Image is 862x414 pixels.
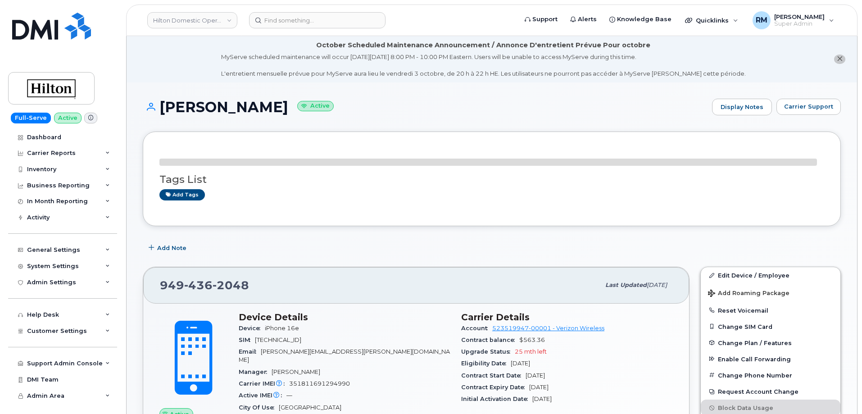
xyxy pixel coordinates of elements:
span: [PERSON_NAME] [272,369,320,375]
button: Carrier Support [776,99,841,115]
span: [TECHNICAL_ID] [255,337,301,343]
span: [DATE] [526,372,545,379]
span: 949 [160,278,249,292]
span: Contract Start Date [461,372,526,379]
h3: Tags List [159,174,824,185]
span: 351811691294990 [289,380,350,387]
span: [PERSON_NAME][EMAIL_ADDRESS][PERSON_NAME][DOMAIN_NAME] [239,348,450,363]
span: [GEOGRAPHIC_DATA] [279,404,341,411]
span: Email [239,348,261,355]
span: Active IMEI [239,392,286,399]
h1: [PERSON_NAME] [143,99,708,115]
button: close notification [834,55,845,64]
span: [DATE] [647,282,667,288]
span: Device [239,325,265,332]
h3: Carrier Details [461,312,673,323]
span: iPhone 16e [265,325,299,332]
button: Change Plan / Features [701,335,840,351]
span: Add Roaming Package [708,290,789,298]
span: [DATE] [529,384,549,391]
div: October Scheduled Maintenance Announcement / Annonce D'entretient Prévue Pour octobre [316,41,650,50]
small: Active [297,101,334,111]
span: 25 mth left [515,348,547,355]
span: Carrier IMEI [239,380,289,387]
button: Change SIM Card [701,318,840,335]
a: Edit Device / Employee [701,267,840,283]
h3: Device Details [239,312,450,323]
button: Add Note [143,240,194,256]
span: Add Note [157,244,186,252]
span: [DATE] [532,396,552,402]
button: Change Phone Number [701,367,840,383]
span: Manager [239,369,272,375]
span: 436 [184,278,213,292]
button: Reset Voicemail [701,302,840,318]
a: 523519947-00001 - Verizon Wireless [492,325,604,332]
button: Request Account Change [701,383,840,400]
span: Initial Activation Date [461,396,532,402]
span: Contract Expiry Date [461,384,529,391]
span: Last updated [605,282,647,288]
span: Eligibility Date [461,360,511,367]
span: $563.36 [519,337,545,343]
span: Change Plan / Features [718,339,792,346]
span: SIM [239,337,255,343]
span: Upgrade Status [461,348,515,355]
button: Enable Call Forwarding [701,351,840,367]
div: MyServe scheduled maintenance will occur [DATE][DATE] 8:00 PM - 10:00 PM Eastern. Users will be u... [221,53,746,78]
span: 2048 [213,278,249,292]
span: Carrier Support [784,102,833,111]
span: Enable Call Forwarding [718,355,791,362]
button: Add Roaming Package [701,283,840,302]
span: — [286,392,292,399]
span: City Of Use [239,404,279,411]
span: Account [461,325,492,332]
a: Add tags [159,189,205,200]
span: Contract balance [461,337,519,343]
a: Display Notes [712,99,772,116]
span: [DATE] [511,360,530,367]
